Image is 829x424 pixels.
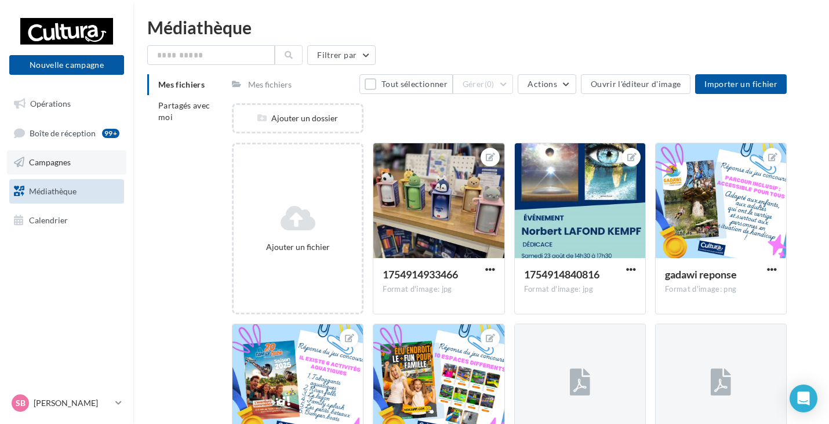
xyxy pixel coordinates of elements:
[158,100,210,122] span: Partagés avec moi
[34,397,111,409] p: [PERSON_NAME]
[790,385,817,412] div: Open Intercom Messenger
[383,268,458,281] span: 1754914933466
[9,392,124,414] a: SB [PERSON_NAME]
[307,45,376,65] button: Filtrer par
[29,157,71,167] span: Campagnes
[30,99,71,108] span: Opérations
[665,268,737,281] span: gadawi reponse
[359,74,452,94] button: Tout sélectionner
[7,208,126,233] a: Calendrier
[29,186,77,196] span: Médiathèque
[147,19,815,36] div: Médiathèque
[581,74,690,94] button: Ouvrir l'éditeur d'image
[234,113,362,124] div: Ajouter un dossier
[7,150,126,175] a: Campagnes
[695,74,787,94] button: Importer un fichier
[30,128,96,137] span: Boîte de réception
[238,241,357,253] div: Ajouter un fichier
[158,79,205,89] span: Mes fichiers
[485,79,495,89] span: (0)
[665,284,777,295] div: Format d'image: png
[29,215,68,224] span: Calendrier
[518,74,576,94] button: Actions
[383,284,495,295] div: Format d'image: jpg
[7,179,126,204] a: Médiathèque
[524,284,636,295] div: Format d'image: jpg
[248,79,292,90] div: Mes fichiers
[7,121,126,146] a: Boîte de réception99+
[102,129,119,138] div: 99+
[524,268,599,281] span: 1754914840816
[528,79,557,89] span: Actions
[453,74,514,94] button: Gérer(0)
[704,79,777,89] span: Importer un fichier
[16,397,26,409] span: SB
[7,92,126,116] a: Opérations
[9,55,124,75] button: Nouvelle campagne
